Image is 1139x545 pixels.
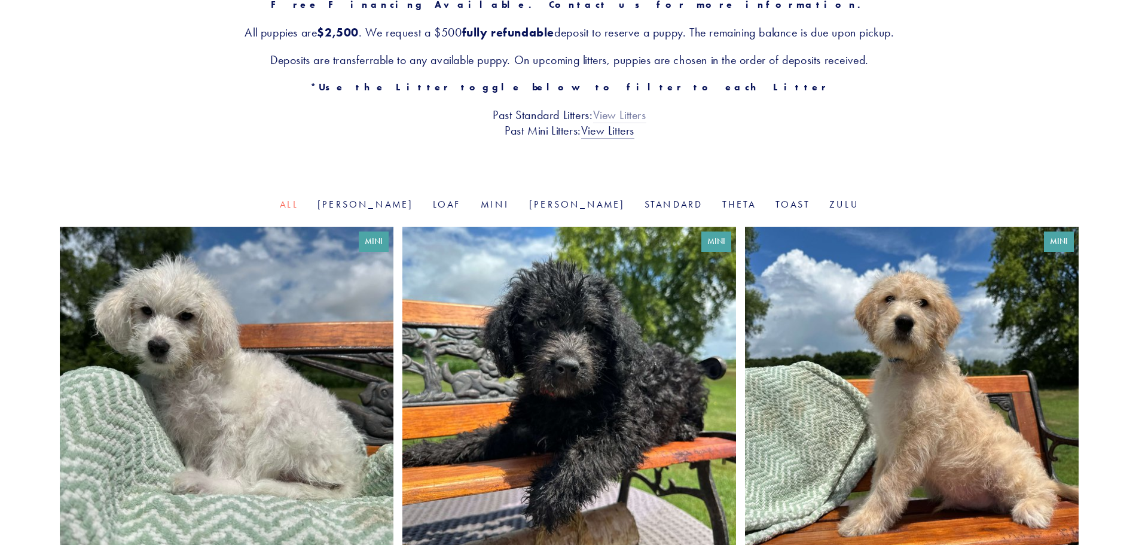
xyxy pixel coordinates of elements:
[60,107,1079,138] h3: Past Standard Litters: Past Mini Litters:
[310,81,829,93] strong: *Use the Litter toggle below to filter to each Litter
[529,199,625,210] a: [PERSON_NAME]
[60,52,1079,68] h3: Deposits are transferrable to any available puppy. On upcoming litters, puppies are chosen in the...
[593,108,646,123] a: View Litters
[481,199,510,210] a: Mini
[722,199,756,210] a: Theta
[581,123,634,139] a: View Litters
[775,199,810,210] a: Toast
[280,199,298,210] a: All
[60,25,1079,40] h3: All puppies are . We request a $500 deposit to reserve a puppy. The remaining balance is due upon...
[433,199,462,210] a: Loaf
[645,199,703,210] a: Standard
[829,199,859,210] a: Zulu
[462,25,555,39] strong: fully refundable
[317,25,359,39] strong: $2,500
[317,199,414,210] a: [PERSON_NAME]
